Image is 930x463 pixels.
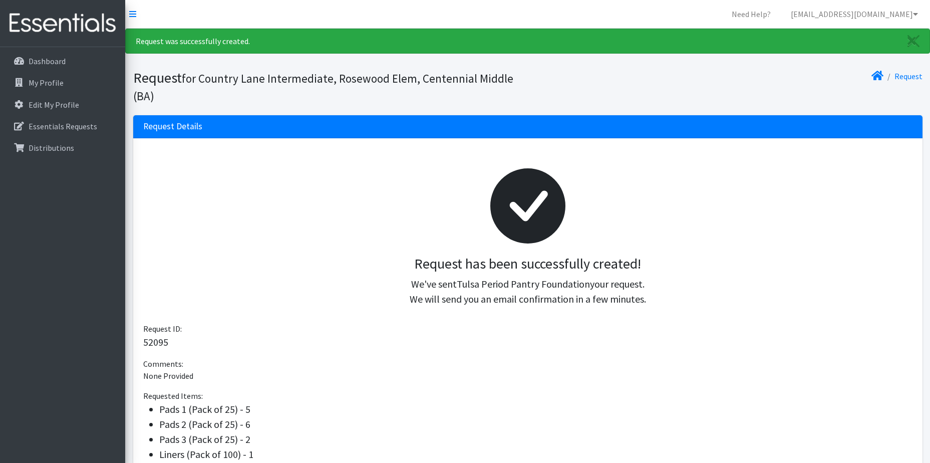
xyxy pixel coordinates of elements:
[143,335,912,350] p: 52095
[724,4,779,24] a: Need Help?
[143,391,203,401] span: Requested Items:
[894,71,922,81] a: Request
[4,116,121,136] a: Essentials Requests
[159,402,912,417] li: Pads 1 (Pack of 25) - 5
[143,121,202,132] h3: Request Details
[4,95,121,115] a: Edit My Profile
[143,359,183,369] span: Comments:
[159,432,912,447] li: Pads 3 (Pack of 25) - 2
[159,417,912,432] li: Pads 2 (Pack of 25) - 6
[151,277,904,307] p: We've sent your request. We will send you an email confirmation in a few minutes.
[29,78,64,88] p: My Profile
[159,447,912,462] li: Liners (Pack of 100) - 1
[4,73,121,93] a: My Profile
[143,371,193,381] span: None Provided
[29,100,79,110] p: Edit My Profile
[143,324,182,334] span: Request ID:
[133,69,524,104] h1: Request
[783,4,926,24] a: [EMAIL_ADDRESS][DOMAIN_NAME]
[4,138,121,158] a: Distributions
[457,278,590,290] span: Tulsa Period Pantry Foundation
[29,121,97,131] p: Essentials Requests
[4,7,121,40] img: HumanEssentials
[4,51,121,71] a: Dashboard
[125,29,930,54] div: Request was successfully created.
[151,256,904,273] h3: Request has been successfully created!
[133,71,513,103] small: for Country Lane Intermediate, Rosewood Elem, Centennial Middle (BA)
[897,29,929,53] a: Close
[29,56,66,66] p: Dashboard
[29,143,74,153] p: Distributions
